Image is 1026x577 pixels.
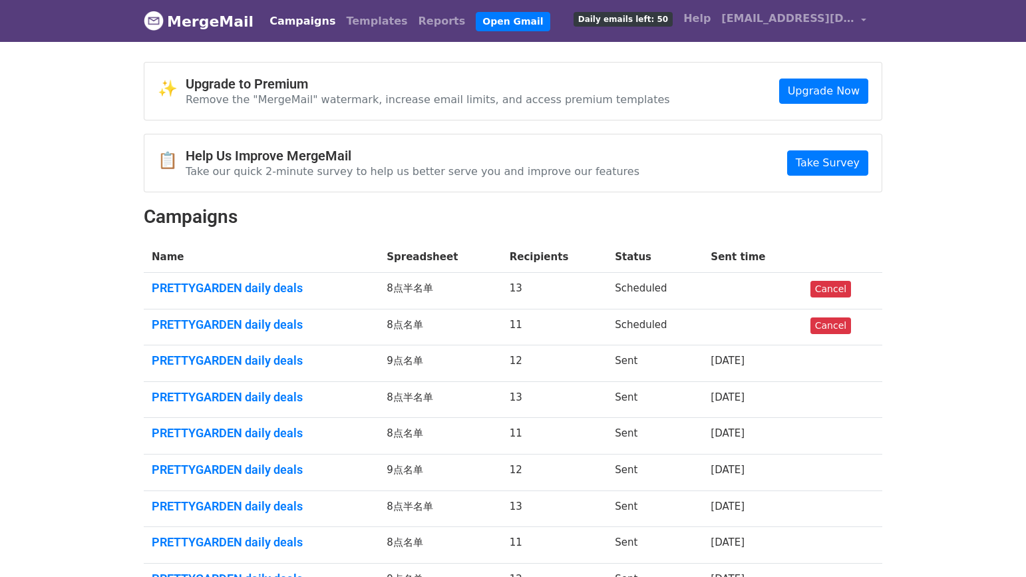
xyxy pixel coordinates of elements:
th: Status [607,242,703,273]
td: 8点名单 [379,527,502,564]
a: [DATE] [711,536,745,548]
a: PRETTYGARDEN daily deals [152,426,371,441]
a: [EMAIL_ADDRESS][DOMAIN_NAME] [716,5,872,37]
a: [DATE] [711,464,745,476]
a: Open Gmail [476,12,550,31]
h4: Help Us Improve MergeMail [186,148,639,164]
td: 13 [502,381,607,418]
a: [DATE] [711,427,745,439]
a: Reports [413,8,471,35]
a: PRETTYGARDEN daily deals [152,353,371,368]
th: Spreadsheet [379,242,502,273]
td: 11 [502,418,607,455]
td: 11 [502,527,607,564]
img: MergeMail logo [144,11,164,31]
a: Templates [341,8,413,35]
a: PRETTYGARDEN daily deals [152,281,371,295]
a: PRETTYGARDEN daily deals [152,317,371,332]
td: Scheduled [607,273,703,309]
a: Cancel [810,281,851,297]
td: 13 [502,273,607,309]
h4: Upgrade to Premium [186,76,670,92]
td: 12 [502,345,607,382]
td: 8点名单 [379,418,502,455]
a: Daily emails left: 50 [568,5,678,32]
a: PRETTYGARDEN daily deals [152,390,371,405]
a: [DATE] [711,355,745,367]
a: Cancel [810,317,851,334]
th: Recipients [502,242,607,273]
td: 8点半名单 [379,273,502,309]
td: Sent [607,418,703,455]
td: Scheduled [607,309,703,345]
a: Campaigns [264,8,341,35]
a: Help [678,5,716,32]
a: PRETTYGARDEN daily deals [152,499,371,514]
td: Sent [607,345,703,382]
td: Sent [607,490,703,527]
span: 📋 [158,151,186,170]
a: [DATE] [711,391,745,403]
td: 9点名单 [379,455,502,491]
a: Take Survey [787,150,868,176]
td: Sent [607,455,703,491]
td: 12 [502,455,607,491]
a: [DATE] [711,500,745,512]
td: 8点半名单 [379,381,502,418]
th: Sent time [703,242,802,273]
h2: Campaigns [144,206,882,228]
p: Take our quick 2-minute survey to help us better serve you and improve our features [186,164,639,178]
a: Upgrade Now [779,79,868,104]
td: 8点名单 [379,309,502,345]
span: [EMAIL_ADDRESS][DOMAIN_NAME] [721,11,854,27]
th: Name [144,242,379,273]
span: Daily emails left: 50 [574,12,673,27]
td: 9点名单 [379,345,502,382]
td: 8点半名单 [379,490,502,527]
a: PRETTYGARDEN daily deals [152,535,371,550]
span: ✨ [158,79,186,98]
a: MergeMail [144,7,254,35]
td: Sent [607,381,703,418]
td: 11 [502,309,607,345]
td: 13 [502,490,607,527]
a: PRETTYGARDEN daily deals [152,463,371,477]
td: Sent [607,527,703,564]
p: Remove the "MergeMail" watermark, increase email limits, and access premium templates [186,93,670,106]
